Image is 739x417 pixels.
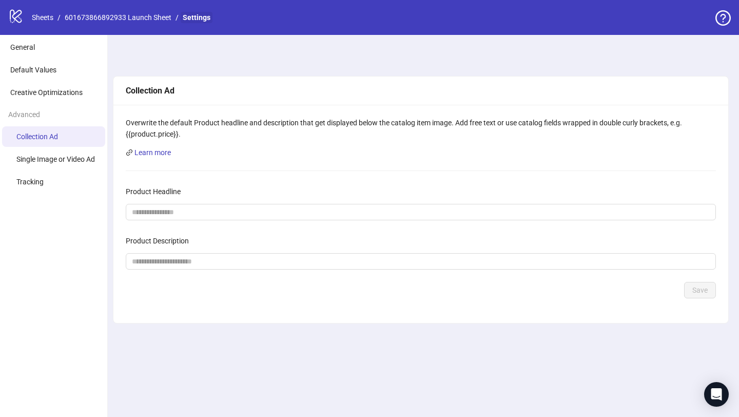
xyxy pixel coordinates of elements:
span: Collection Ad [16,132,58,141]
input: Product Headline [132,206,702,218]
label: Product Description [126,233,196,249]
div: Overwrite the default Product headline and description that get displayed below the catalog item ... [126,117,716,140]
input: Product Description [132,256,702,267]
a: 601673866892933 Launch Sheet [63,12,173,23]
span: question-circle [715,10,731,26]
a: Learn more [134,148,171,157]
a: Sheets [30,12,55,23]
li: / [57,12,61,23]
span: Single Image or Video Ad [16,155,95,163]
div: Open Intercom Messenger [704,382,729,407]
span: link [126,149,133,156]
span: Creative Optimizations [10,88,83,97]
button: Save [684,282,716,298]
span: Default Values [10,66,56,74]
a: Settings [181,12,212,23]
span: Tracking [16,178,44,186]
li: / [176,12,179,23]
label: Product Headline [126,183,187,200]
span: General [10,43,35,51]
div: Collection Ad [126,84,716,97]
